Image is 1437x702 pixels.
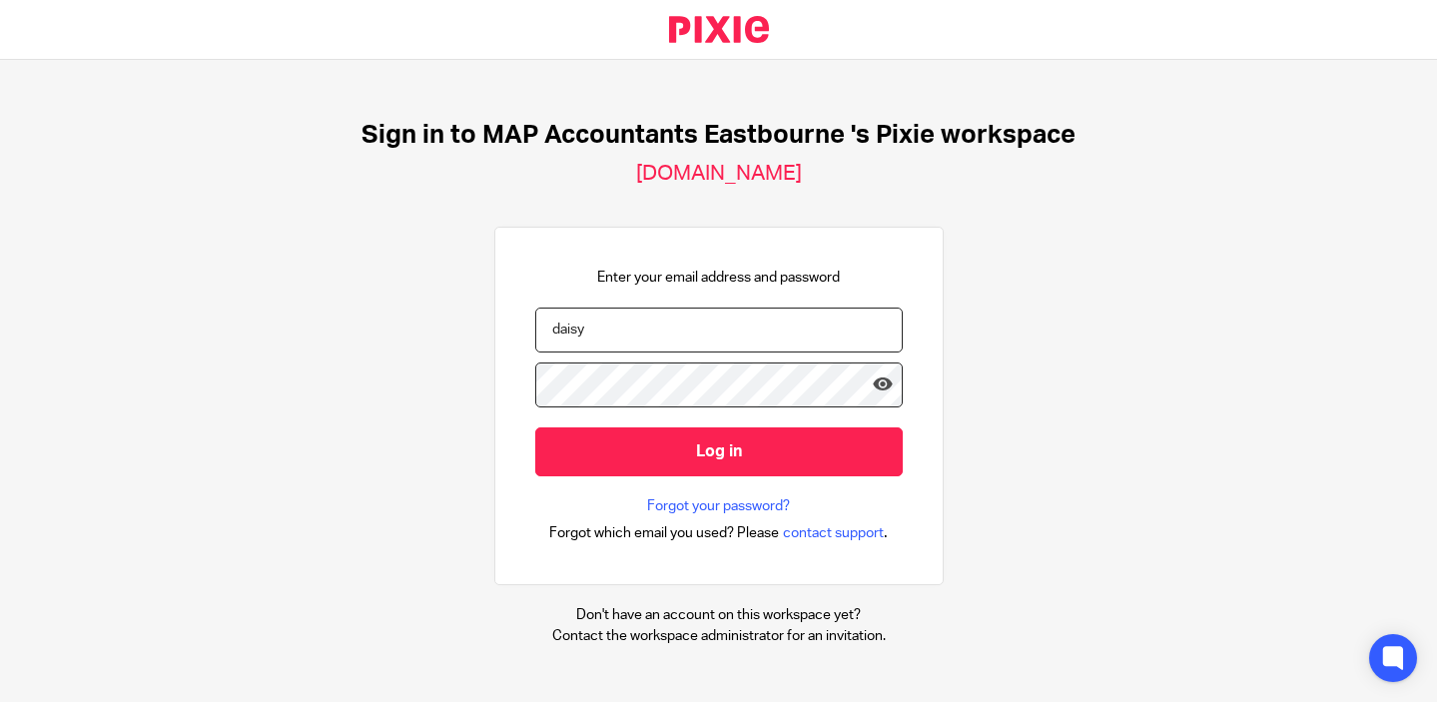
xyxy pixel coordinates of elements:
[552,626,886,646] p: Contact the workspace administrator for an invitation.
[549,523,779,543] span: Forgot which email you used? Please
[597,268,840,288] p: Enter your email address and password
[552,605,886,625] p: Don't have an account on this workspace yet?
[636,161,802,187] h2: [DOMAIN_NAME]
[783,523,884,543] span: contact support
[535,427,903,476] input: Log in
[535,308,903,352] input: name@example.com
[647,496,790,516] a: Forgot your password?
[549,521,888,544] div: .
[361,120,1076,151] h1: Sign in to MAP Accountants Eastbourne 's Pixie workspace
